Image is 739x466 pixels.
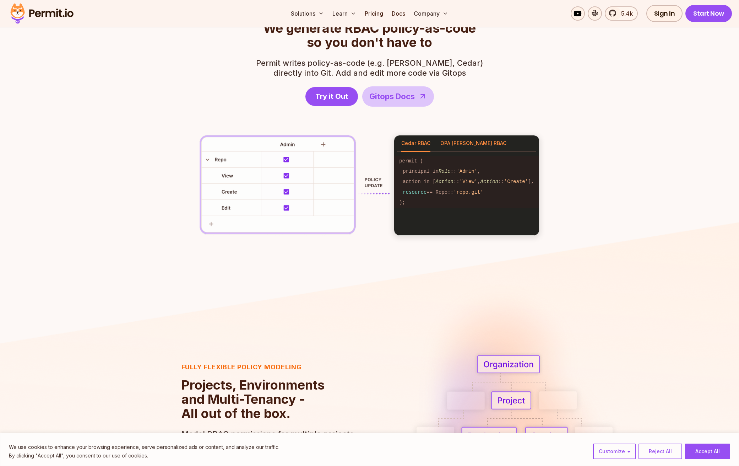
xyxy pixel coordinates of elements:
code: permit ( [394,156,539,166]
span: 5.4k [617,9,633,18]
span: Action [480,179,498,184]
span: resource [403,189,426,195]
code: ); [394,198,539,208]
span: We generate RBAC policy-as-code [263,21,476,35]
button: Solutions [288,6,327,21]
h3: Fully flexible policy modeling [181,362,375,372]
button: Accept All [685,444,730,459]
button: Cedar RBAC [401,135,430,152]
span: Try it Out [315,91,348,101]
a: Gitops Docs [362,86,434,107]
h2: so you don't have to [263,21,476,49]
a: 5.4k [605,6,638,21]
span: Action [436,179,453,184]
span: 'Create' [504,179,528,184]
button: OPA [PERSON_NAME] RBAC [440,135,506,152]
button: Customize [593,444,636,459]
a: Try it Out [305,87,358,106]
a: Start Now [685,5,732,22]
span: Gitops Docs [369,91,415,102]
a: Pricing [362,6,386,21]
code: principal in :: , [394,166,539,177]
a: Sign In [646,5,683,22]
p: By clicking "Accept All", you consent to our use of cookies. [9,451,279,460]
code: action in [ :: , :: ], [394,177,539,187]
span: Permit writes policy-as-code (e.g. [PERSON_NAME], Cedar) [256,58,483,68]
code: == Repo:: [394,187,539,198]
button: Reject All [639,444,682,459]
p: directly into Git. Add and edit more code via Gitops [256,58,483,78]
h2: Projects, Environments and Multi-Tenancy - All out of the box. [181,378,375,421]
span: 'View' [460,179,477,184]
button: Learn [330,6,359,21]
span: 'repo.git' [453,189,483,195]
span: Role [439,168,451,174]
a: Docs [389,6,408,21]
img: Permit logo [7,1,77,26]
p: Model RBAC permissions for multiple projects, environments and tenants in one unified interface. [181,429,375,449]
span: 'Admin' [456,168,477,174]
p: We use cookies to enhance your browsing experience, serve personalized ads or content, and analyz... [9,443,279,451]
button: Company [411,6,451,21]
